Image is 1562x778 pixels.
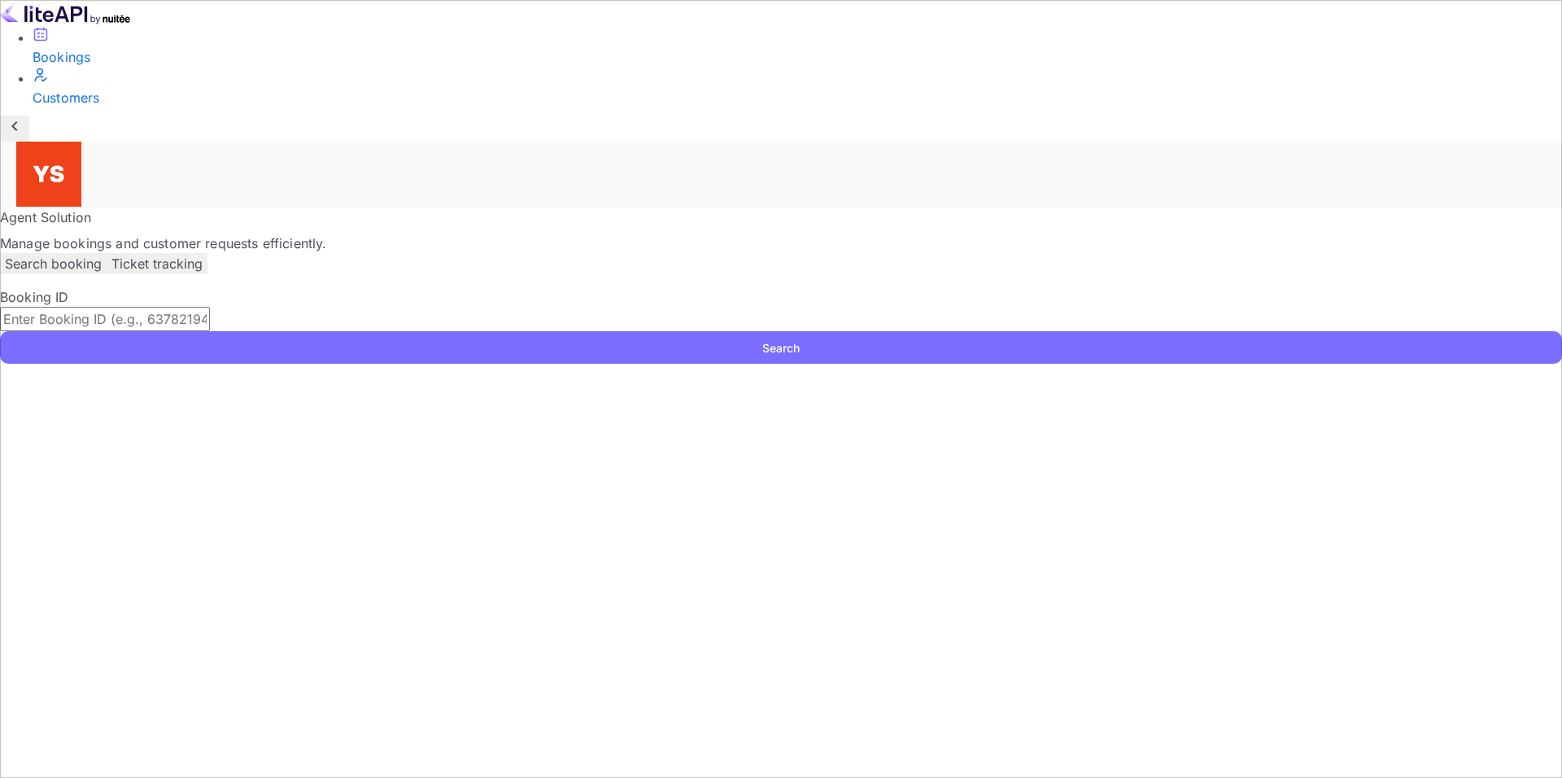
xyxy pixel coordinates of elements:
[33,67,1562,107] a: Customers
[33,47,1562,67] div: Bookings
[5,254,102,273] p: Search booking
[111,254,203,273] p: Ticket tracking
[16,142,81,207] img: Yandex Support
[33,26,1562,67] a: Bookings
[33,88,1562,107] div: Customers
